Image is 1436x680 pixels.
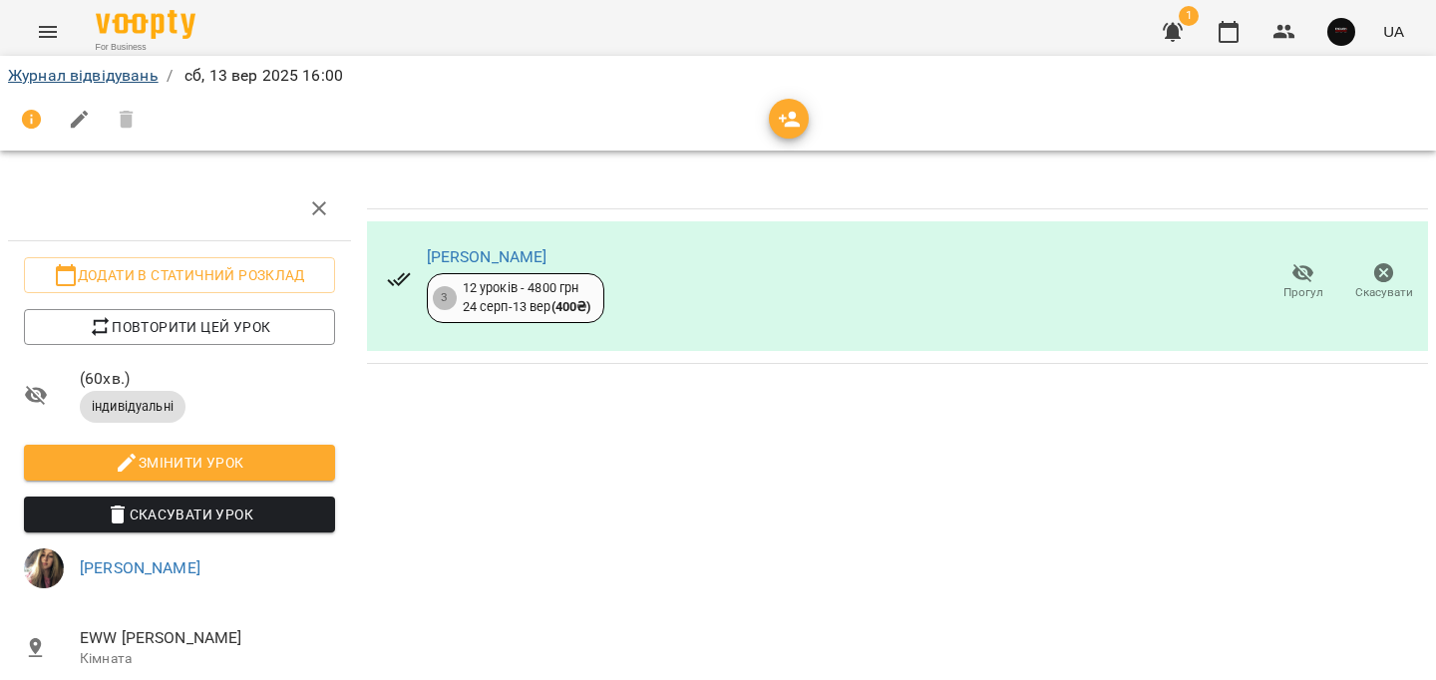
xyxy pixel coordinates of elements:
a: Журнал відвідувань [8,66,159,85]
span: Додати в статичний розклад [40,263,319,287]
button: Змінити урок [24,445,335,481]
nav: breadcrumb [8,64,1428,88]
div: 12 уроків - 4800 грн 24 серп - 13 вер [463,279,591,316]
a: [PERSON_NAME] [427,247,547,266]
span: 1 [1179,6,1199,26]
span: Змінити урок [40,451,319,475]
button: Повторити цей урок [24,309,335,345]
button: Скасувати [1343,254,1424,310]
button: Прогул [1262,254,1343,310]
button: Додати в статичний розклад [24,257,335,293]
button: UA [1375,13,1412,50]
span: Скасувати [1355,284,1413,301]
span: ( 60 хв. ) [80,367,335,391]
li: / [167,64,173,88]
span: Скасувати Урок [40,503,319,526]
button: Menu [24,8,72,56]
span: EWW [PERSON_NAME] [80,626,335,650]
span: UA [1383,21,1404,42]
button: Скасувати Урок [24,497,335,532]
img: Voopty Logo [96,10,195,39]
span: Прогул [1283,284,1323,301]
span: Повторити цей урок [40,315,319,339]
a: [PERSON_NAME] [80,558,200,577]
p: Кімната [80,649,335,669]
span: For Business [96,41,195,54]
p: сб, 13 вер 2025 16:00 [180,64,343,88]
img: e00ea7b66b7476d4b73e384ccaec9459.jpeg [24,548,64,588]
span: індивідуальні [80,398,185,416]
b: ( 400 ₴ ) [551,299,591,314]
img: 5eed76f7bd5af536b626cea829a37ad3.jpg [1327,18,1355,46]
div: 3 [433,286,457,310]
